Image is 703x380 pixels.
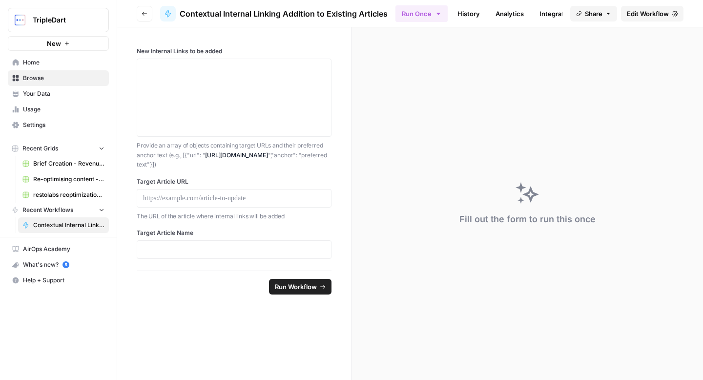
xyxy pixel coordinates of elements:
[621,6,683,21] a: Edit Workflow
[137,141,331,169] p: Provide an array of objects containing target URLs and their preferred anchor text (e.g., [{"url"...
[8,273,109,288] button: Help + Support
[33,221,104,230] span: Contextual Internal Linking Addition to Existing Articles
[585,9,602,19] span: Share
[33,190,104,199] span: restolabs reoptimizations aug
[275,282,317,292] span: Run Workflow
[18,171,109,187] a: Re-optimising content - revenuegrid Grid
[137,47,331,56] label: New Internal Links to be added
[33,159,104,168] span: Brief Creation - Revenuegrid Grid (1)
[8,257,109,273] button: What's new? 5
[627,9,669,19] span: Edit Workflow
[8,203,109,217] button: Recent Workflows
[23,105,104,114] span: Usage
[395,5,448,22] button: Run Once
[137,211,331,221] p: The URL of the article where internal links will be added
[62,261,69,268] a: 5
[23,58,104,67] span: Home
[269,279,331,295] button: Run Workflow
[23,245,104,253] span: AirOps Academy
[22,206,73,214] span: Recent Workflows
[8,257,108,272] div: What's new?
[18,156,109,171] a: Brief Creation - Revenuegrid Grid (1)
[18,217,109,233] a: Contextual Internal Linking Addition to Existing Articles
[8,241,109,257] a: AirOps Academy
[8,141,109,156] button: Recent Grids
[137,229,331,237] label: Target Article Name
[8,86,109,102] a: Your Data
[160,6,388,21] a: Contextual Internal Linking Addition to Existing Articles
[33,175,104,184] span: Re-optimising content - revenuegrid Grid
[18,187,109,203] a: restolabs reoptimizations aug
[490,6,530,21] a: Analytics
[23,89,104,98] span: Your Data
[180,8,388,20] span: Contextual Internal Linking Addition to Existing Articles
[33,15,92,25] span: TripleDart
[8,70,109,86] a: Browse
[534,6,574,21] a: Integrate
[64,262,67,267] text: 5
[570,6,617,21] button: Share
[452,6,486,21] a: History
[23,121,104,129] span: Settings
[459,212,596,226] div: Fill out the form to run this once
[8,55,109,70] a: Home
[11,11,29,29] img: TripleDart Logo
[137,177,331,186] label: Target Article URL
[8,102,109,117] a: Usage
[8,36,109,51] button: New
[23,276,104,285] span: Help + Support
[47,39,61,48] span: New
[8,8,109,32] button: Workspace: TripleDart
[205,151,268,159] a: [URL][DOMAIN_NAME]
[22,144,58,153] span: Recent Grids
[8,117,109,133] a: Settings
[23,74,104,83] span: Browse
